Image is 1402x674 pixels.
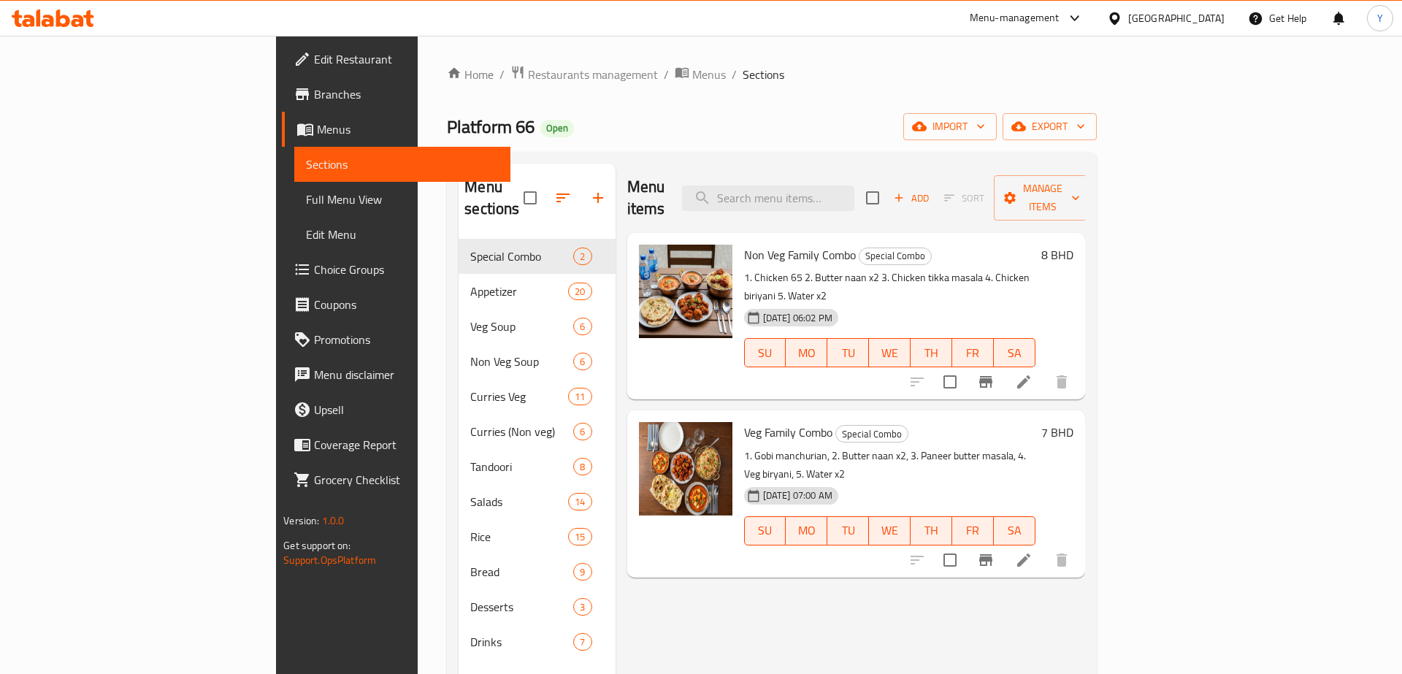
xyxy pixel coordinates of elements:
h6: 8 BHD [1041,245,1073,265]
div: [GEOGRAPHIC_DATA] [1128,10,1225,26]
button: MO [786,338,827,367]
div: Desserts [470,598,573,616]
p: 1. Chicken 65 2. ⁠Butter naan x2 3. ⁠Chicken tikka masala 4. ⁠Chicken biriyani 5. ⁠Water x2 [744,269,1035,305]
span: Select to update [935,367,965,397]
span: FR [958,520,988,541]
div: Drinks [470,633,573,651]
div: items [573,633,591,651]
span: Tandoori [470,458,573,475]
span: Sort sections [545,180,581,215]
div: items [573,248,591,265]
div: Veg Soup6 [459,309,615,344]
a: Full Menu View [294,182,510,217]
h2: Menu items [627,176,665,220]
button: WE [869,338,911,367]
span: Curries Veg [470,388,568,405]
span: export [1014,118,1085,136]
span: Special Combo [470,248,573,265]
button: SA [994,516,1035,545]
a: Edit Restaurant [282,42,510,77]
button: SU [744,338,786,367]
input: search [682,185,854,211]
div: items [573,353,591,370]
span: SU [751,520,781,541]
span: 2 [574,250,591,264]
div: items [573,318,591,335]
span: import [915,118,985,136]
div: Menu-management [970,9,1060,27]
span: MO [792,342,821,364]
span: Curries (Non veg) [470,423,573,440]
span: Sections [306,156,499,173]
button: TU [827,338,869,367]
span: 15 [569,530,591,544]
li: / [732,66,737,83]
span: Manage items [1005,180,1080,216]
span: Rice [470,528,568,545]
p: 1. Gobi manchurian, 2. Butter naan x2, 3. ⁠Paneer butter masala, 4. Veg biryani, 5. ⁠Water x2 [744,447,1035,483]
h6: 7 BHD [1041,422,1073,443]
span: Y [1377,10,1383,26]
div: items [568,283,591,300]
button: SA [994,338,1035,367]
div: Tandoori8 [459,449,615,484]
div: Drinks7 [459,624,615,659]
nav: breadcrumb [447,65,1096,84]
span: Non Veg Family Combo [744,244,856,266]
button: MO [786,516,827,545]
button: TU [827,516,869,545]
div: items [568,493,591,510]
button: export [1003,113,1097,140]
div: Bread [470,563,573,581]
span: Menus [692,66,726,83]
button: Add section [581,180,616,215]
span: Non Veg Soup [470,353,573,370]
span: Select section first [935,187,994,210]
span: Veg Family Combo [744,421,832,443]
div: Special Combo2 [459,239,615,274]
a: Branches [282,77,510,112]
span: Veg Soup [470,318,573,335]
button: delete [1044,543,1079,578]
div: Special Combo [859,248,932,265]
span: 11 [569,390,591,404]
a: Edit menu item [1015,373,1033,391]
span: 6 [574,425,591,439]
img: Veg Family Combo [639,422,732,516]
span: Salads [470,493,568,510]
span: Special Combo [859,248,931,264]
span: Sections [743,66,784,83]
button: TH [911,338,952,367]
div: items [568,388,591,405]
span: Edit Restaurant [314,50,499,68]
span: 7 [574,635,591,649]
span: 6 [574,355,591,369]
div: Curries (Non veg)6 [459,414,615,449]
a: Coupons [282,287,510,322]
button: FR [952,338,994,367]
span: Branches [314,85,499,103]
div: Bread9 [459,554,615,589]
span: 8 [574,460,591,474]
span: Promotions [314,331,499,348]
button: TH [911,516,952,545]
span: SA [1000,342,1030,364]
span: Upsell [314,401,499,418]
button: delete [1044,364,1079,399]
span: [DATE] 07:00 AM [757,489,838,502]
span: Edit Menu [306,226,499,243]
span: Appetizer [470,283,568,300]
span: [DATE] 06:02 PM [757,311,838,325]
span: Select to update [935,545,965,575]
a: Sections [294,147,510,182]
div: items [573,563,591,581]
a: Coverage Report [282,427,510,462]
span: Open [540,122,574,134]
nav: Menu sections [459,233,615,665]
span: Menus [317,120,499,138]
